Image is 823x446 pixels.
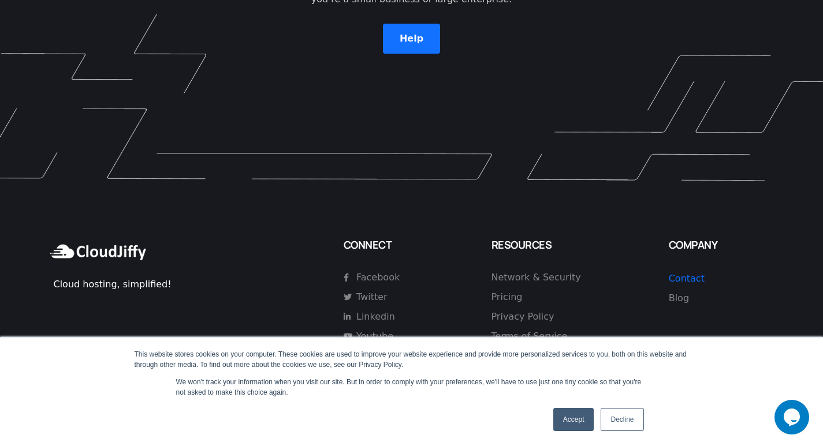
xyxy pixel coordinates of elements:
a: Pricing [491,290,648,304]
a: Privacy Policy [491,310,648,324]
span: Facebook [353,271,400,284]
p: We won't track your information when you visit our site. But in order to comply with your prefere... [176,377,647,398]
span: Twitter [353,290,388,304]
a: Help [383,33,440,44]
a: Facebook [344,271,445,284]
div: This website stores cookies on your computer. These cookies are used to improve your website expe... [135,349,689,370]
a: Contact [669,273,705,284]
button: Help [383,24,440,54]
a: Twitter [344,290,445,304]
a: Blog [669,293,689,303]
iframe: chat widget [774,400,811,434]
h4: COMPANY [669,238,776,252]
a: Linkedin [344,310,445,324]
span: Youtube [353,329,393,343]
h4: RESOURCES [491,238,657,252]
span: Privacy Policy [491,310,554,324]
a: Accept [553,408,594,431]
a: Terms of Service [491,329,648,343]
div: Cloud hosting, simplified! [54,278,332,291]
span: Linkedin [353,310,395,324]
span: Network & Security [491,271,581,284]
a: Network & Security [491,271,648,284]
span: Pricing [491,290,523,304]
a: Decline [601,408,643,431]
h4: CONNECT [344,238,480,252]
span: Terms of Service [491,329,568,343]
a: Youtube [344,329,445,343]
